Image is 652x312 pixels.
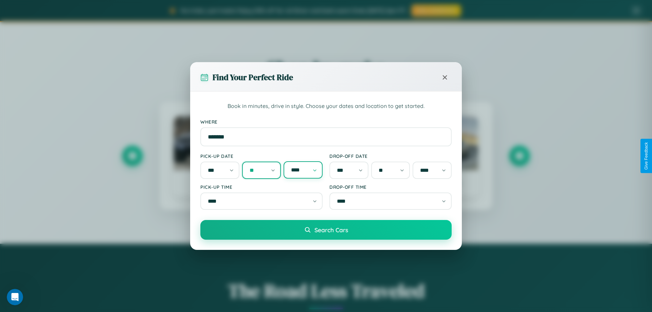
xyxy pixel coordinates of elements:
label: Pick-up Date [200,153,323,159]
p: Book in minutes, drive in style. Choose your dates and location to get started. [200,102,452,111]
span: Search Cars [314,226,348,234]
label: Pick-up Time [200,184,323,190]
label: Drop-off Date [329,153,452,159]
label: Where [200,119,452,125]
h3: Find Your Perfect Ride [213,72,293,83]
label: Drop-off Time [329,184,452,190]
button: Search Cars [200,220,452,240]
